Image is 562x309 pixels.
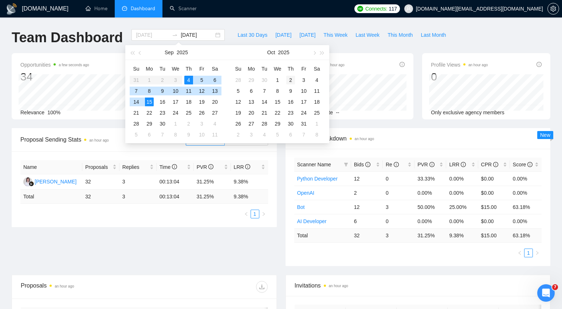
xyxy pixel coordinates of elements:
[247,87,256,95] div: 6
[310,96,323,107] td: 2025-10-18
[319,29,351,41] button: This Week
[171,119,180,128] div: 1
[310,75,323,86] td: 2025-10-04
[323,31,347,39] span: This Week
[156,96,169,107] td: 2025-09-16
[245,86,258,96] td: 2025-10-06
[273,87,282,95] div: 8
[158,108,167,117] div: 23
[297,96,310,107] td: 2025-10-17
[310,86,323,96] td: 2025-10-11
[493,162,498,167] span: info-circle
[234,108,243,117] div: 19
[258,75,271,86] td: 2025-09-30
[157,190,194,204] td: 00:13:04
[552,284,558,290] span: 7
[513,162,532,167] span: Score
[461,162,466,167] span: info-circle
[156,118,169,129] td: 2025-09-30
[171,98,180,106] div: 17
[157,174,194,190] td: 00:13:04
[132,119,141,128] div: 28
[156,86,169,96] td: 2025-09-09
[299,108,308,117] div: 24
[181,31,214,39] input: End date
[297,129,310,140] td: 2025-11-07
[297,162,331,167] span: Scanner Name
[232,63,245,75] th: Su
[446,171,478,186] td: 0.00%
[342,159,350,170] span: filter
[355,31,380,39] span: Last Week
[299,31,315,39] span: [DATE]
[313,98,321,106] div: 18
[20,110,44,115] span: Relevance
[20,190,82,204] td: Total
[211,119,219,128] div: 4
[271,118,284,129] td: 2025-10-29
[336,110,339,115] span: --
[119,190,157,204] td: 3
[273,130,282,139] div: 5
[297,204,305,210] a: Bot
[197,108,206,117] div: 26
[156,107,169,118] td: 2025-09-23
[245,118,258,129] td: 2025-10-27
[297,86,310,96] td: 2025-10-10
[286,130,295,139] div: 6
[143,96,156,107] td: 2025-09-15
[271,29,295,41] button: [DATE]
[365,5,387,13] span: Connects:
[389,5,397,13] span: 117
[273,76,282,84] div: 1
[260,108,269,117] div: 21
[258,63,271,75] th: Tu
[286,119,295,128] div: 30
[518,251,522,255] span: left
[271,96,284,107] td: 2025-10-15
[172,32,178,38] span: swap-right
[365,162,370,167] span: info-circle
[82,190,119,204] td: 32
[156,63,169,75] th: Tu
[299,119,308,128] div: 31
[247,130,256,139] div: 3
[313,108,321,117] div: 25
[232,96,245,107] td: 2025-10-12
[547,3,559,15] button: setting
[351,186,383,200] td: 2
[184,98,193,106] div: 18
[194,190,231,204] td: 31.25 %
[184,108,193,117] div: 25
[383,171,414,186] td: 0
[400,62,405,67] span: info-circle
[286,98,295,106] div: 16
[258,118,271,129] td: 2025-10-28
[182,96,195,107] td: 2025-09-18
[131,5,155,12] span: Dashboard
[284,63,297,75] th: Th
[232,75,245,86] td: 2025-09-28
[119,174,157,190] td: 3
[145,87,154,95] div: 8
[429,162,435,167] span: info-circle
[145,98,154,106] div: 15
[143,86,156,96] td: 2025-09-08
[299,76,308,84] div: 3
[446,186,478,200] td: 0.00%
[271,129,284,140] td: 2025-11-05
[297,190,314,196] a: OpenAI
[172,32,178,38] span: to
[284,118,297,129] td: 2025-10-30
[143,129,156,140] td: 2025-10-06
[195,96,208,107] td: 2025-09-19
[197,164,214,170] span: PVR
[273,119,282,128] div: 29
[273,98,282,106] div: 15
[160,164,177,170] span: Time
[195,86,208,96] td: 2025-09-12
[384,29,417,41] button: This Month
[169,96,182,107] td: 2025-09-17
[234,164,251,170] span: LRR
[258,107,271,118] td: 2025-10-21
